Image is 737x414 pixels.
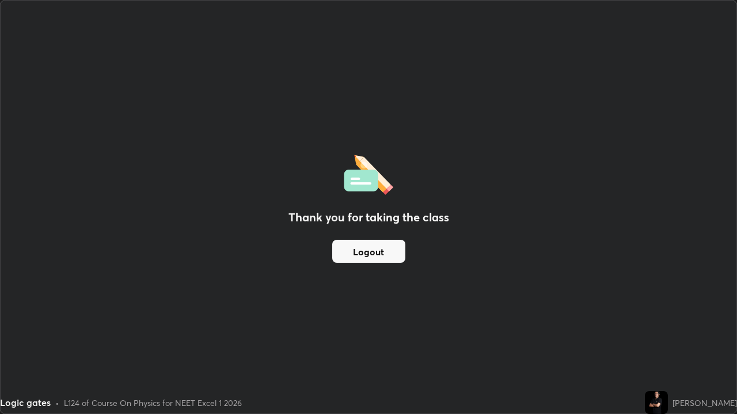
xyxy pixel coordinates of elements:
h2: Thank you for taking the class [288,209,449,226]
div: [PERSON_NAME] [673,397,737,409]
div: • [55,397,59,409]
div: L124 of Course On Physics for NEET Excel 1 2026 [64,397,242,409]
img: offlineFeedback.1438e8b3.svg [344,151,393,195]
button: Logout [332,240,405,263]
img: 40cbeb4c3a5c4ff3bcc3c6587ae1c9d7.jpg [645,391,668,414]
